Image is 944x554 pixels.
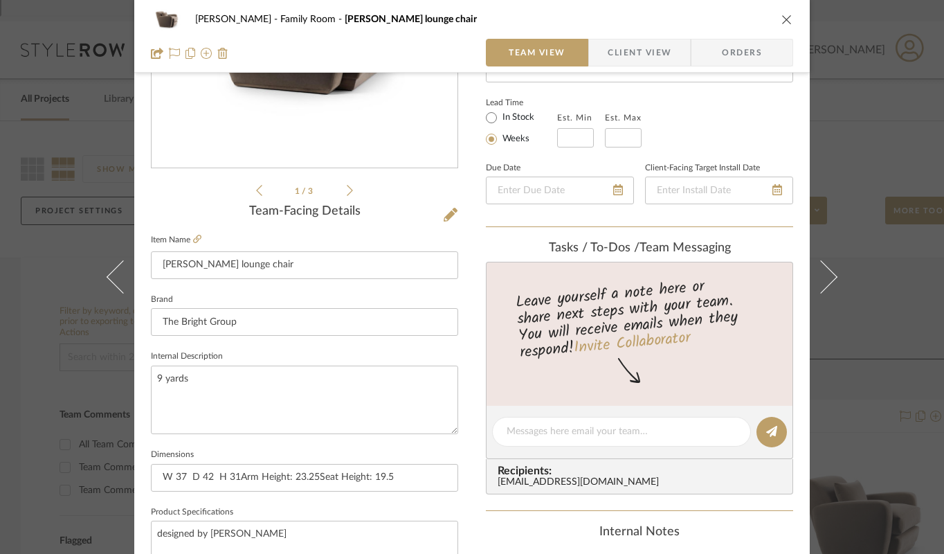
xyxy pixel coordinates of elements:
[195,15,280,24] span: [PERSON_NAME]
[151,296,173,303] label: Brand
[509,39,565,66] span: Team View
[557,113,592,123] label: Est. Min
[345,15,477,24] span: [PERSON_NAME] lounge chair
[486,96,557,109] label: Lead Time
[308,187,315,195] span: 3
[151,204,458,220] div: Team-Facing Details
[486,109,557,148] mat-radio-group: Select item type
[549,242,639,254] span: Tasks / To-Dos /
[302,187,308,195] span: /
[151,308,458,336] input: Enter Brand
[151,234,201,246] label: Item Name
[484,271,795,364] div: Leave yourself a note here or share next steps with your team. You will receive emails when they ...
[500,111,534,124] label: In Stock
[645,177,793,204] input: Enter Install Date
[217,48,228,59] img: Remove from project
[498,477,787,488] div: [EMAIL_ADDRESS][DOMAIN_NAME]
[486,525,793,540] div: Internal Notes
[500,133,529,145] label: Weeks
[151,464,458,492] input: Enter the dimensions of this item
[498,465,787,477] span: Recipients:
[151,452,194,458] label: Dimensions
[151,353,223,360] label: Internal Description
[280,15,345,24] span: Family Room
[781,13,793,26] button: close
[608,39,671,66] span: Client View
[486,177,634,204] input: Enter Due Date
[645,165,760,172] label: Client-Facing Target Install Date
[605,113,642,123] label: Est. Max
[295,187,302,195] span: 1
[486,165,520,172] label: Due Date
[707,39,777,66] span: Orders
[573,326,691,361] a: Invite Collaborator
[151,509,233,516] label: Product Specifications
[151,251,458,279] input: Enter Item Name
[486,241,793,256] div: team Messaging
[151,6,184,33] img: eb4969a8-ba74-4783-873c-3a2a61607fe0_48x40.jpg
